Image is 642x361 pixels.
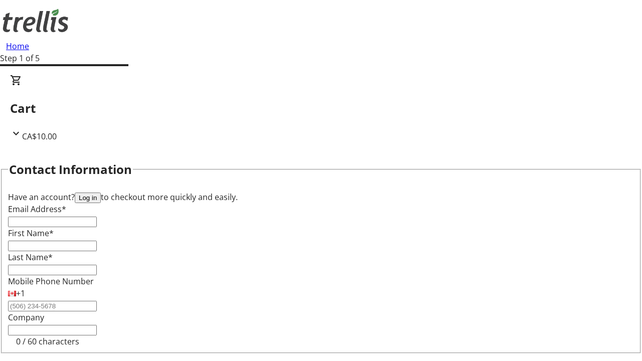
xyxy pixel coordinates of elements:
div: CartCA$10.00 [10,74,632,142]
label: Email Address* [8,204,66,215]
label: Last Name* [8,252,53,263]
span: CA$10.00 [22,131,57,142]
tr-character-limit: 0 / 60 characters [16,336,79,347]
h2: Cart [10,99,632,117]
label: Company [8,312,44,323]
input: (506) 234-5678 [8,301,97,311]
label: Mobile Phone Number [8,276,94,287]
button: Log in [75,193,101,203]
div: Have an account? to checkout more quickly and easily. [8,191,634,203]
label: First Name* [8,228,54,239]
h2: Contact Information [9,160,132,178]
